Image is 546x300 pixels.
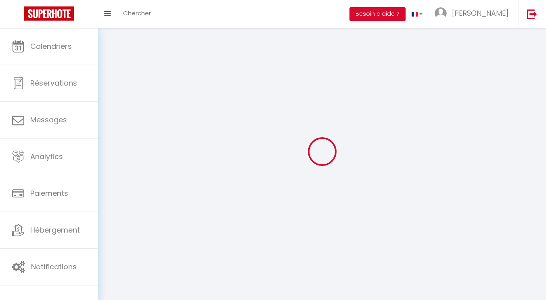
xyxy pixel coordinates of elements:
[30,188,68,198] span: Paiements
[527,9,537,19] img: logout
[30,151,63,162] span: Analytics
[435,7,447,19] img: ...
[30,225,80,235] span: Hébergement
[30,41,72,51] span: Calendriers
[30,78,77,88] span: Réservations
[452,8,508,18] span: [PERSON_NAME]
[24,6,74,21] img: Super Booking
[30,115,67,125] span: Messages
[123,9,151,17] span: Chercher
[349,7,406,21] button: Besoin d'aide ?
[31,262,77,272] span: Notifications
